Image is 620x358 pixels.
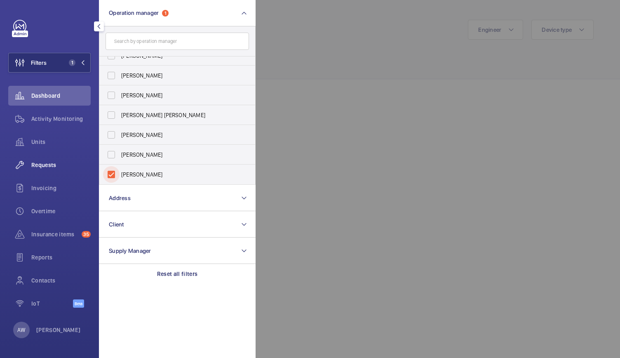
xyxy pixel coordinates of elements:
[36,326,81,334] p: [PERSON_NAME]
[31,161,91,169] span: Requests
[82,231,91,238] span: 35
[31,230,78,238] span: Insurance items
[31,59,47,67] span: Filters
[31,115,91,123] span: Activity Monitoring
[17,326,25,334] p: AW
[73,299,84,308] span: Beta
[31,138,91,146] span: Units
[31,92,91,100] span: Dashboard
[31,276,91,285] span: Contacts
[31,253,91,261] span: Reports
[69,59,75,66] span: 1
[31,184,91,192] span: Invoicing
[8,53,91,73] button: Filters1
[31,299,73,308] span: IoT
[31,207,91,215] span: Overtime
